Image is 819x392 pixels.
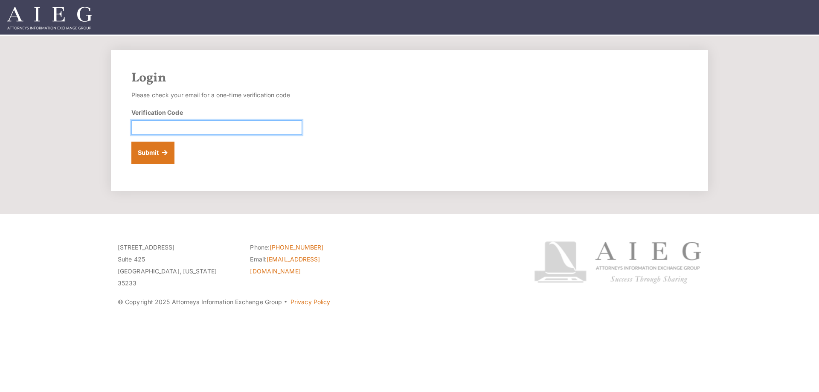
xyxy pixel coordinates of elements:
[250,253,369,277] li: Email:
[250,241,369,253] li: Phone:
[131,142,174,164] button: Submit
[250,256,320,275] a: [EMAIL_ADDRESS][DOMAIN_NAME]
[284,302,288,306] span: ·
[7,7,92,29] img: Attorneys Information Exchange Group
[131,70,688,86] h2: Login
[270,244,323,251] a: [PHONE_NUMBER]
[534,241,701,284] img: Attorneys Information Exchange Group logo
[131,108,183,117] label: Verification Code
[118,241,237,289] p: [STREET_ADDRESS] Suite 425 [GEOGRAPHIC_DATA], [US_STATE] 35233
[118,296,502,308] p: © Copyright 2025 Attorneys Information Exchange Group
[131,89,302,101] p: Please check your email for a one-time verification code
[290,298,330,305] a: Privacy Policy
